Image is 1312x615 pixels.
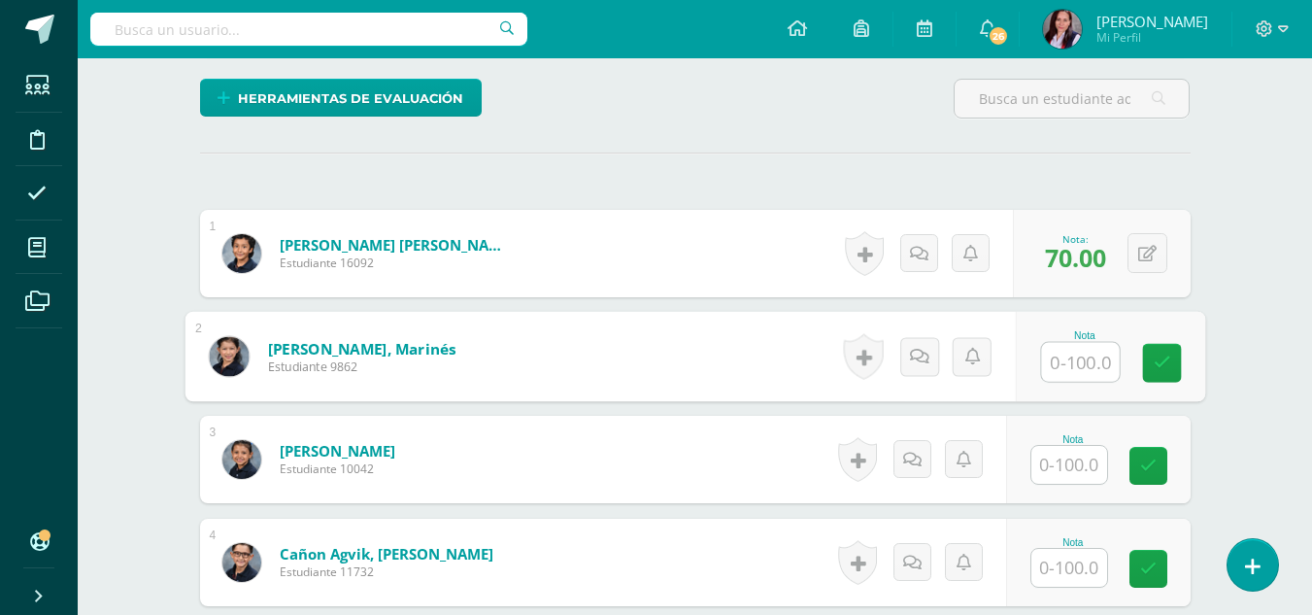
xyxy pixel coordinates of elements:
img: 98cf7b7dd478a1f393f70db0214aa5fa.png [1043,10,1082,49]
span: Mi Perfil [1096,29,1208,46]
span: Estudiante 16092 [280,255,513,271]
img: 13159c9cff8bfa93db6208bf011f730b.png [222,440,261,479]
span: Estudiante 11732 [280,564,493,580]
div: Nota [1030,434,1116,445]
div: Nota: [1045,232,1106,246]
a: Cañon Agvik, [PERSON_NAME] [280,544,493,564]
input: Busca un estudiante aquí... [955,80,1189,118]
span: 26 [988,25,1009,47]
a: [PERSON_NAME] [280,441,395,461]
img: ec044acc647a232de5d94456ac6b8ac5.png [209,336,249,376]
a: Herramientas de evaluación [200,79,482,117]
span: [PERSON_NAME] [1096,12,1208,31]
span: Herramientas de evaluación [238,81,463,117]
input: 0-100.0 [1041,343,1119,382]
span: 70.00 [1045,241,1106,274]
img: cc7aa15e5437cc94e8ffbc46df258dc4.png [222,543,261,582]
div: Nota [1030,537,1116,548]
input: 0-100.0 [1031,446,1107,484]
img: dcd30244c8770d121ecd2b5143f46d15.png [222,234,261,273]
input: 0-100.0 [1031,549,1107,587]
a: [PERSON_NAME] [PERSON_NAME] [280,235,513,255]
span: Estudiante 10042 [280,461,395,477]
span: Estudiante 9862 [267,359,455,376]
a: [PERSON_NAME], Marinés [267,338,455,359]
input: Busca un usuario... [90,13,527,46]
div: Nota [1040,330,1128,341]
